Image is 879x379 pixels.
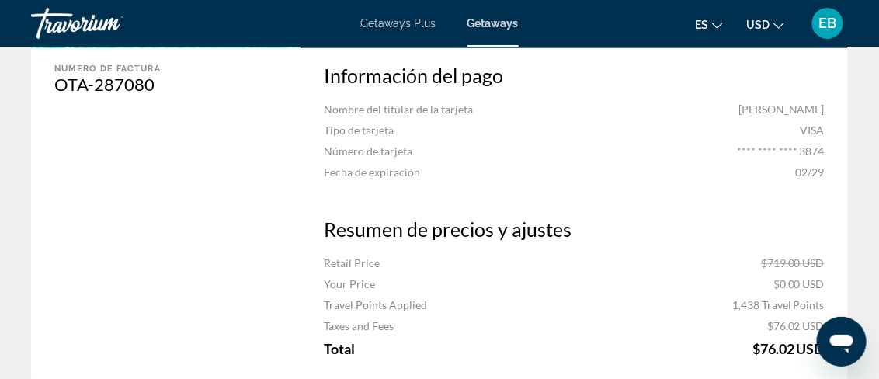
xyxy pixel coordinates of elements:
h3: Resumen de precios y ajustes [324,217,825,241]
span: Retail Price [324,256,380,269]
a: Getaways [467,17,519,30]
span: $76.02 USD [752,340,825,357]
span: Nombre del titular de la tarjeta [324,103,473,116]
span: $0.00 USD [773,277,825,290]
span: 1,438 Travel Points [732,298,825,311]
span: Fecha de expiración [324,165,420,179]
span: Total [324,340,355,357]
span: EB [819,16,837,31]
span: USD [746,19,770,31]
span: VISA [801,123,825,137]
span: [PERSON_NAME] [738,103,825,116]
span: Tipo de tarjeta [324,123,394,137]
h3: Información del pago [324,64,825,87]
span: Your Price [324,277,375,290]
span: es [695,19,708,31]
button: Change currency [746,13,784,36]
span: 02/29 [796,165,825,179]
iframe: Botón para iniciar la ventana de mensajería [817,317,867,367]
span: $76.02 USD [767,319,825,332]
a: Travorium [31,3,186,43]
span: $719.00 USD [761,256,825,269]
div: Numero de factura [54,64,269,74]
a: Getaways Plus [361,17,436,30]
span: Taxes and Fees [324,319,394,332]
span: Número de tarjeta [324,144,412,158]
button: Change language [695,13,723,36]
span: Travel Points Applied [324,298,427,311]
button: User Menu [808,7,848,40]
div: OTA-287080 [54,74,269,95]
